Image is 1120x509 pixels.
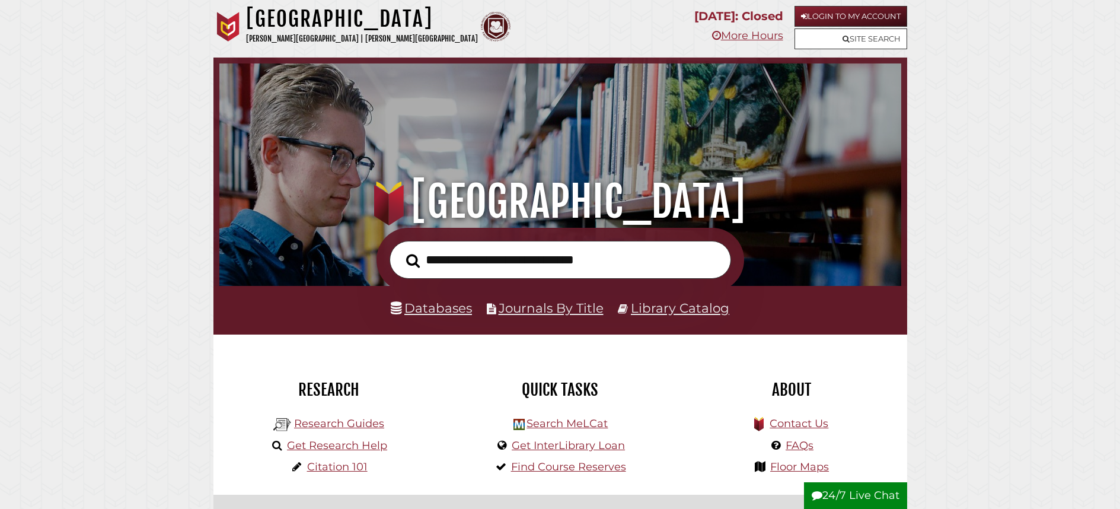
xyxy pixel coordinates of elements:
[631,300,729,316] a: Library Catalog
[481,12,510,42] img: Calvin Theological Seminary
[512,439,625,452] a: Get InterLibrary Loan
[246,6,478,32] h1: [GEOGRAPHIC_DATA]
[511,460,626,473] a: Find Course Reserves
[527,417,608,430] a: Search MeLCat
[273,416,291,434] img: Hekman Library Logo
[294,417,384,430] a: Research Guides
[712,29,783,42] a: More Hours
[794,28,907,49] a: Site Search
[213,12,243,42] img: Calvin University
[499,300,604,316] a: Journals By Title
[770,460,829,473] a: Floor Maps
[287,439,387,452] a: Get Research Help
[786,439,813,452] a: FAQs
[246,32,478,46] p: [PERSON_NAME][GEOGRAPHIC_DATA] | [PERSON_NAME][GEOGRAPHIC_DATA]
[236,176,884,228] h1: [GEOGRAPHIC_DATA]
[406,253,420,268] i: Search
[794,6,907,27] a: Login to My Account
[454,380,667,400] h2: Quick Tasks
[694,6,783,27] p: [DATE]: Closed
[307,460,368,473] a: Citation 101
[513,419,525,430] img: Hekman Library Logo
[391,300,472,316] a: Databases
[770,417,828,430] a: Contact Us
[222,380,436,400] h2: Research
[400,250,426,272] button: Search
[685,380,898,400] h2: About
